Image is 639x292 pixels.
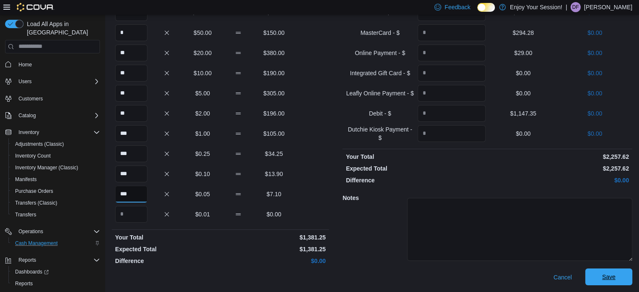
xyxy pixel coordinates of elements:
p: $190.00 [258,69,290,77]
a: Customers [15,94,46,104]
input: Quantity [418,65,486,82]
p: $2.00 [187,109,219,118]
p: $0.10 [187,170,219,178]
button: Operations [15,226,47,237]
p: $0.00 [489,69,557,77]
input: Quantity [418,24,486,41]
span: Catalog [15,110,100,121]
span: Users [18,78,32,85]
p: $29.00 [489,49,557,57]
button: Adjustments (Classic) [8,138,103,150]
a: Adjustments (Classic) [12,139,67,149]
span: Operations [18,228,43,235]
button: Transfers (Classic) [8,197,103,209]
a: Purchase Orders [12,186,57,196]
span: Adjustments (Classic) [12,139,100,149]
span: Reports [12,279,100,289]
h5: Notes [342,189,405,206]
span: Customers [18,95,43,102]
button: Cash Management [8,237,103,249]
span: Purchase Orders [12,186,100,196]
p: Enjoy Your Session! [510,2,563,12]
a: Transfers (Classic) [12,198,60,208]
input: Quantity [418,105,486,122]
p: Expected Total [115,245,219,253]
span: Inventory Manager (Classic) [12,163,100,173]
p: Leafly Online Payment - $ [346,89,414,97]
img: Cova [17,3,54,11]
input: Quantity [115,105,147,122]
p: Difference [115,257,219,265]
span: Customers [15,93,100,104]
p: [PERSON_NAME] [584,2,632,12]
a: Cash Management [12,238,61,248]
span: Transfers (Classic) [15,200,57,206]
button: Reports [15,255,39,265]
button: Transfers [8,209,103,221]
span: Inventory [18,129,39,136]
input: Quantity [115,24,147,41]
p: $0.00 [222,257,326,265]
p: $105.00 [258,129,290,138]
input: Quantity [115,85,147,102]
span: Reports [15,280,33,287]
p: $0.00 [561,129,629,138]
a: Manifests [12,174,40,184]
p: $7.10 [258,190,290,198]
a: Home [15,60,35,70]
span: Dashboards [15,268,49,275]
p: $305.00 [258,89,290,97]
button: Inventory Count [8,150,103,162]
input: Quantity [418,125,486,142]
input: Quantity [115,145,147,162]
button: Users [2,76,103,87]
p: $0.01 [187,210,219,218]
p: $0.00 [489,129,557,138]
p: Debit - $ [346,109,414,118]
span: Cancel [553,273,572,281]
input: Quantity [418,45,486,61]
input: Quantity [115,206,147,223]
a: Dashboards [8,266,103,278]
p: MasterCard - $ [346,29,414,37]
p: $0.00 [489,89,557,97]
p: $5.00 [187,89,219,97]
p: $150.00 [258,29,290,37]
p: $0.25 [187,150,219,158]
input: Quantity [115,186,147,203]
a: Dashboards [12,267,52,277]
button: Home [2,58,103,71]
button: Customers [2,92,103,105]
div: Dylan Fisher [571,2,581,12]
p: $1,381.25 [222,233,326,242]
p: $34.25 [258,150,290,158]
p: $2,257.62 [489,153,629,161]
span: Home [18,61,32,68]
p: $0.00 [561,89,629,97]
button: Cancel [550,269,575,286]
span: Transfers [12,210,100,220]
span: Save [602,273,615,281]
input: Quantity [115,125,147,142]
button: Reports [2,254,103,266]
span: Load All Apps in [GEOGRAPHIC_DATA] [24,20,100,37]
input: Dark Mode [477,3,495,12]
button: Inventory Manager (Classic) [8,162,103,174]
button: Save [585,268,632,285]
span: Transfers [15,211,36,218]
input: Quantity [115,65,147,82]
span: Dashboards [12,267,100,277]
button: Purchase Orders [8,185,103,197]
span: Reports [18,257,36,263]
p: $0.00 [258,210,290,218]
button: Manifests [8,174,103,185]
p: | [565,2,567,12]
span: Adjustments (Classic) [15,141,64,147]
span: Inventory Count [12,151,100,161]
input: Quantity [115,166,147,182]
p: $294.28 [489,29,557,37]
button: Catalog [2,110,103,121]
span: Manifests [15,176,37,183]
span: DF [572,2,579,12]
